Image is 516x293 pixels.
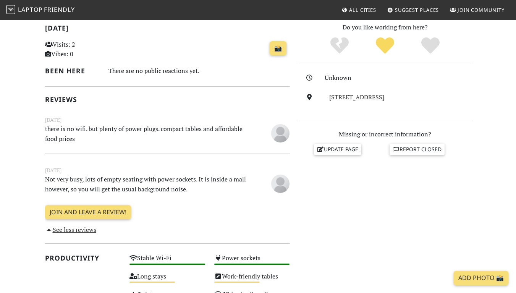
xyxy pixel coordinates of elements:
[44,5,74,14] span: Friendly
[458,6,505,13] span: Join Community
[125,253,210,271] div: Stable Wi-Fi
[325,73,476,83] div: Unknown
[349,6,376,13] span: All Cities
[6,3,75,17] a: LaptopFriendly LaptopFriendly
[271,175,290,193] img: blank-535327c66bd565773addf3077783bbfce4b00ec00e9fd257753287c682c7fa38.png
[45,254,121,262] h2: Productivity
[125,271,210,289] div: Long stays
[45,67,99,75] h2: Been here
[40,175,252,194] p: Not very busy, lots of empty seating with power sockets. It is inside a mall however, so you will...
[45,96,290,104] h2: Reviews
[454,271,508,285] a: Add Photo 📸
[408,36,453,55] div: Definitely!
[6,5,15,14] img: LaptopFriendly
[447,3,508,17] a: Join Community
[362,36,408,55] div: Yes
[45,225,96,234] a: See less reviews
[40,124,252,144] p: there is no wifi. but plenty of power plugs. compact tables and affordable food prices
[40,166,294,175] small: [DATE]
[40,116,294,124] small: [DATE]
[18,5,43,14] span: Laptop
[108,65,290,76] div: There are no public reactions yet.
[317,36,362,55] div: No
[299,23,471,32] p: Do you like working from here?
[384,3,442,17] a: Suggest Places
[45,24,290,35] h2: [DATE]
[395,6,439,13] span: Suggest Places
[390,144,445,155] a: Report closed
[271,179,290,187] span: Anonymous
[45,205,131,220] a: Join and leave a review!
[210,253,294,271] div: Power sockets
[329,93,384,101] a: [STREET_ADDRESS]
[271,128,290,137] span: Anonymous
[271,124,290,142] img: blank-535327c66bd565773addf3077783bbfce4b00ec00e9fd257753287c682c7fa38.png
[270,41,286,56] a: 📸
[314,144,361,155] a: Update page
[338,3,379,17] a: All Cities
[299,130,471,139] p: Missing or incorrect information?
[45,40,121,59] p: Visits: 2 Vibes: 0
[210,271,294,289] div: Work-friendly tables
